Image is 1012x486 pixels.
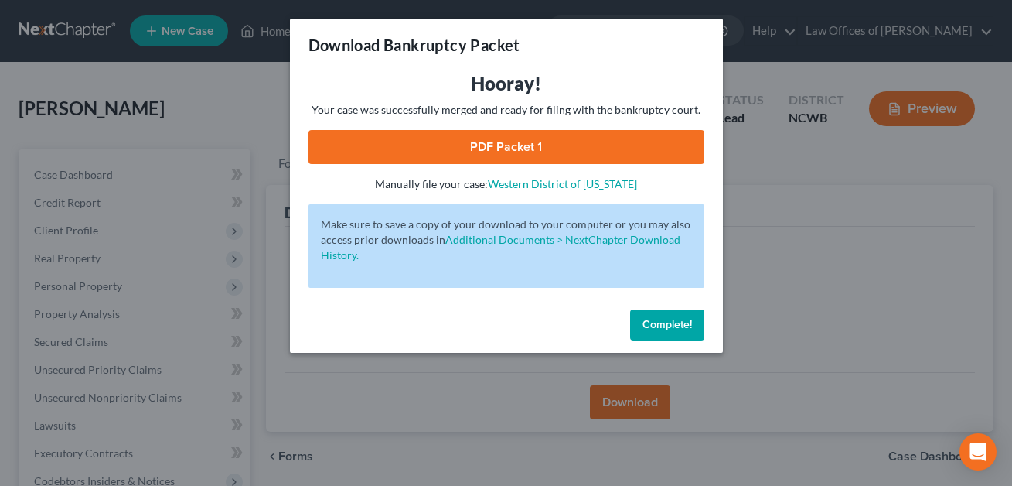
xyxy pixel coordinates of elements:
a: PDF Packet 1 [308,130,704,164]
button: Complete! [630,310,704,341]
h3: Hooray! [308,71,704,96]
h3: Download Bankruptcy Packet [308,34,520,56]
p: Manually file your case: [308,176,704,192]
div: Open Intercom Messenger [959,433,997,471]
p: Make sure to save a copy of your download to your computer or you may also access prior downloads in [321,217,692,263]
span: Complete! [642,318,692,331]
a: Additional Documents > NextChapter Download History. [321,233,680,262]
p: Your case was successfully merged and ready for filing with the bankruptcy court. [308,102,704,118]
a: Western District of [US_STATE] [488,177,637,190]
